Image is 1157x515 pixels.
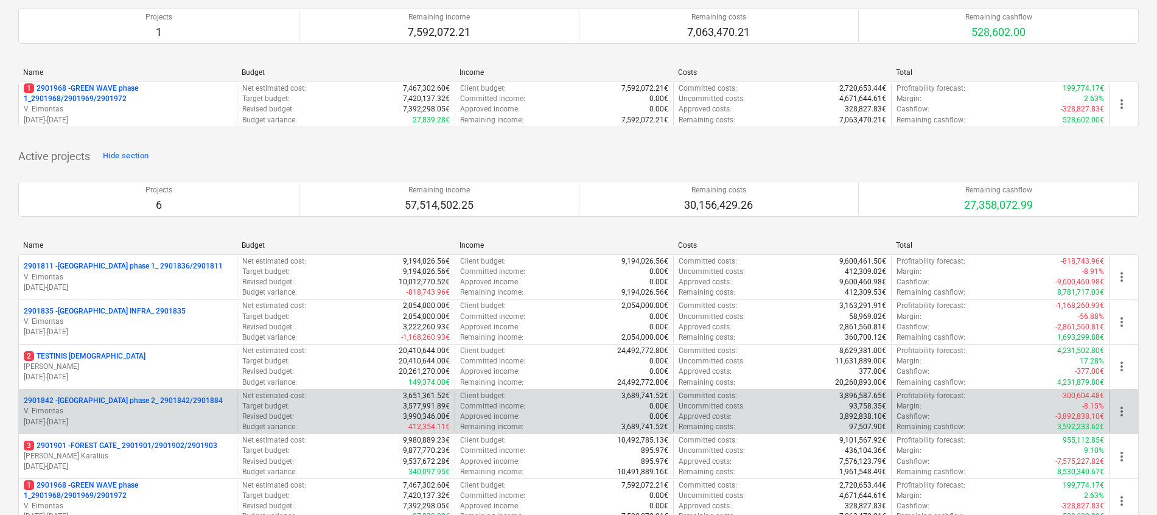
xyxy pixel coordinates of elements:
[679,256,737,267] p: Committed costs :
[897,491,921,501] p: Margin :
[649,94,668,104] p: 0.00€
[687,25,750,40] p: 7,063,470.21
[897,480,965,491] p: Profitability forecast :
[621,480,668,491] p: 7,592,072.21€
[460,267,525,277] p: Committed income :
[1114,359,1129,374] span: more_vert
[621,391,668,401] p: 3,689,741.52€
[621,256,668,267] p: 9,194,026.56€
[103,149,149,163] div: Hide section
[145,12,172,23] p: Projects
[897,366,929,377] p: Cashflow :
[1055,412,1104,422] p: -3,892,838.10€
[839,83,886,94] p: 2,720,653.44€
[897,501,929,511] p: Cashflow :
[964,185,1033,195] p: Remaining cashflow
[679,356,745,366] p: Uncommitted costs :
[460,467,523,477] p: Remaining income :
[24,83,34,93] span: 1
[964,198,1033,212] p: 27,358,072.99
[839,256,886,267] p: 9,600,461.50€
[24,83,232,104] p: 2901968 - GREEN WAVE phase 1_2901968/2901969/2901972
[242,377,297,388] p: Budget variance :
[687,12,750,23] p: Remaining costs
[1055,277,1104,287] p: -9,600,460.98€
[679,332,735,343] p: Remaining costs :
[839,457,886,467] p: 7,576,123.79€
[678,241,887,250] div: Costs
[403,256,450,267] p: 9,194,026.56€
[460,401,525,412] p: Committed income :
[1061,104,1104,114] p: -328,827.83€
[1114,315,1129,329] span: more_vert
[242,68,450,77] div: Budget
[242,501,294,511] p: Revised budget :
[403,401,450,412] p: 3,577,991.89€
[18,149,90,164] p: Active projects
[242,480,306,491] p: Net estimated cost :
[242,94,290,104] p: Target budget :
[621,115,668,125] p: 7,592,072.21€
[242,256,306,267] p: Net estimated cost :
[1055,457,1104,467] p: -7,575,227.82€
[242,467,297,477] p: Budget variance :
[845,104,886,114] p: 328,827.83€
[460,68,668,77] div: Income
[621,332,668,343] p: 2,054,000.00€
[621,301,668,311] p: 2,054,000.00€
[24,461,232,472] p: [DATE] - [DATE]
[242,491,290,501] p: Target budget :
[679,267,745,277] p: Uncommitted costs :
[242,267,290,277] p: Target budget :
[897,356,921,366] p: Margin :
[24,362,232,372] p: [PERSON_NAME]
[242,241,450,250] div: Budget
[1057,422,1104,432] p: 3,592,233.62€
[1061,391,1104,401] p: -300,604.48€
[460,457,520,467] p: Approved income :
[24,372,232,382] p: [DATE] - [DATE]
[399,356,450,366] p: 20,410,644.00€
[617,435,668,446] p: 10,492,785.13€
[897,267,921,277] p: Margin :
[649,491,668,501] p: 0.00€
[679,366,732,377] p: Approved costs :
[403,312,450,322] p: 2,054,000.00€
[24,451,232,461] p: [PERSON_NAME] Karalius
[1080,356,1104,366] p: 17.28%
[403,322,450,332] p: 3,222,260.93€
[413,115,450,125] p: 27,839.28€
[242,115,297,125] p: Budget variance :
[460,391,506,401] p: Client budget :
[408,377,450,388] p: 149,374.00€
[1063,435,1104,446] p: 955,112.85€
[460,94,525,104] p: Committed income :
[859,366,886,377] p: 377.00€
[679,377,735,388] p: Remaining costs :
[1075,366,1104,377] p: -377.00€
[24,327,232,337] p: [DATE] - [DATE]
[621,287,668,298] p: 9,194,026.56€
[679,412,732,422] p: Approved costs :
[839,491,886,501] p: 4,671,644.61€
[1063,480,1104,491] p: 199,774.17€
[24,351,34,361] span: 2
[679,435,737,446] p: Committed costs :
[242,322,294,332] p: Revised budget :
[679,467,735,477] p: Remaining costs :
[1061,501,1104,511] p: -328,827.83€
[403,94,450,104] p: 7,420,137.32€
[1055,322,1104,332] p: -2,861,560.81€
[242,422,297,432] p: Budget variance :
[1114,449,1129,464] span: more_vert
[403,480,450,491] p: 7,467,302.60€
[24,272,232,282] p: V. Eimontas
[1114,270,1129,284] span: more_vert
[617,346,668,356] p: 24,492,772.80€
[242,287,297,298] p: Budget variance :
[460,356,525,366] p: Committed income :
[897,446,921,456] p: Margin :
[679,312,745,322] p: Uncommitted costs :
[403,391,450,401] p: 3,651,361.52€
[24,396,232,427] div: 2901842 -[GEOGRAPHIC_DATA] phase 2_ 2901842/2901884V. Eimontas[DATE]-[DATE]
